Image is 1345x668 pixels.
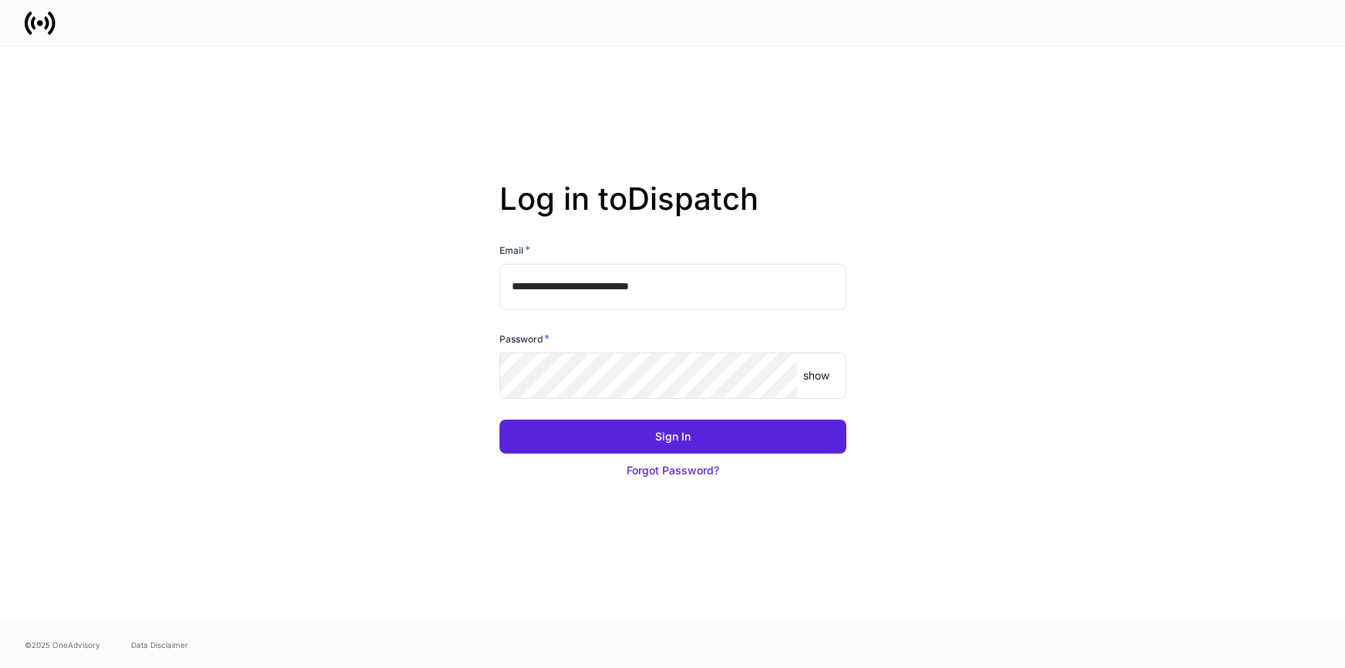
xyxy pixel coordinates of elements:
div: Forgot Password? [627,463,719,478]
h6: Password [499,331,550,346]
p: show [803,368,829,383]
button: Forgot Password? [499,454,846,488]
h2: Log in to Dispatch [499,180,846,242]
div: Sign In [655,429,691,444]
button: Sign In [499,420,846,454]
a: Data Disclaimer [131,639,188,651]
h6: Email [499,242,530,258]
span: © 2025 OneAdvisory [25,639,100,651]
